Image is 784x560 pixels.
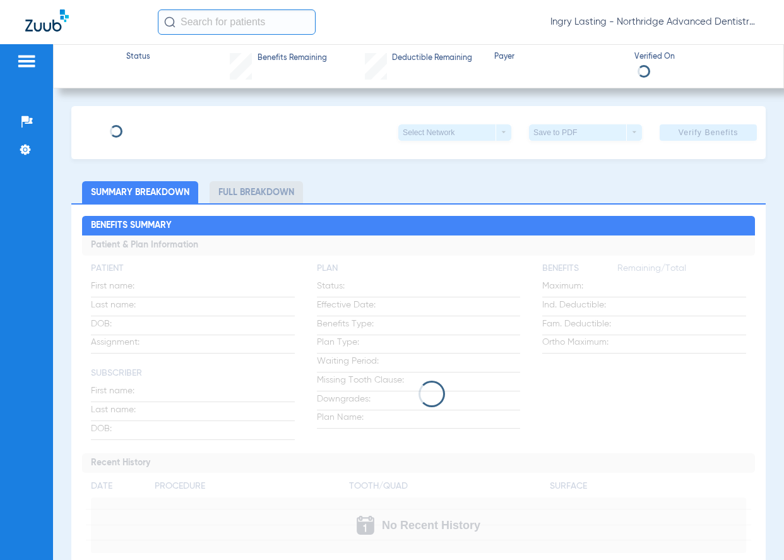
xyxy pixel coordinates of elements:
h2: Benefits Summary [82,216,754,236]
span: Benefits Remaining [258,53,327,64]
span: Ingry Lasting - Northridge Advanced Dentistry [550,16,759,28]
img: Search Icon [164,16,175,28]
img: hamburger-icon [16,54,37,69]
span: Deductible Remaining [392,53,472,64]
img: Zuub Logo [25,9,69,32]
li: Full Breakdown [210,181,303,203]
span: Status [126,52,150,63]
li: Summary Breakdown [82,181,198,203]
span: Payer [494,52,624,63]
input: Search for patients [158,9,316,35]
span: Verified On [634,52,764,63]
